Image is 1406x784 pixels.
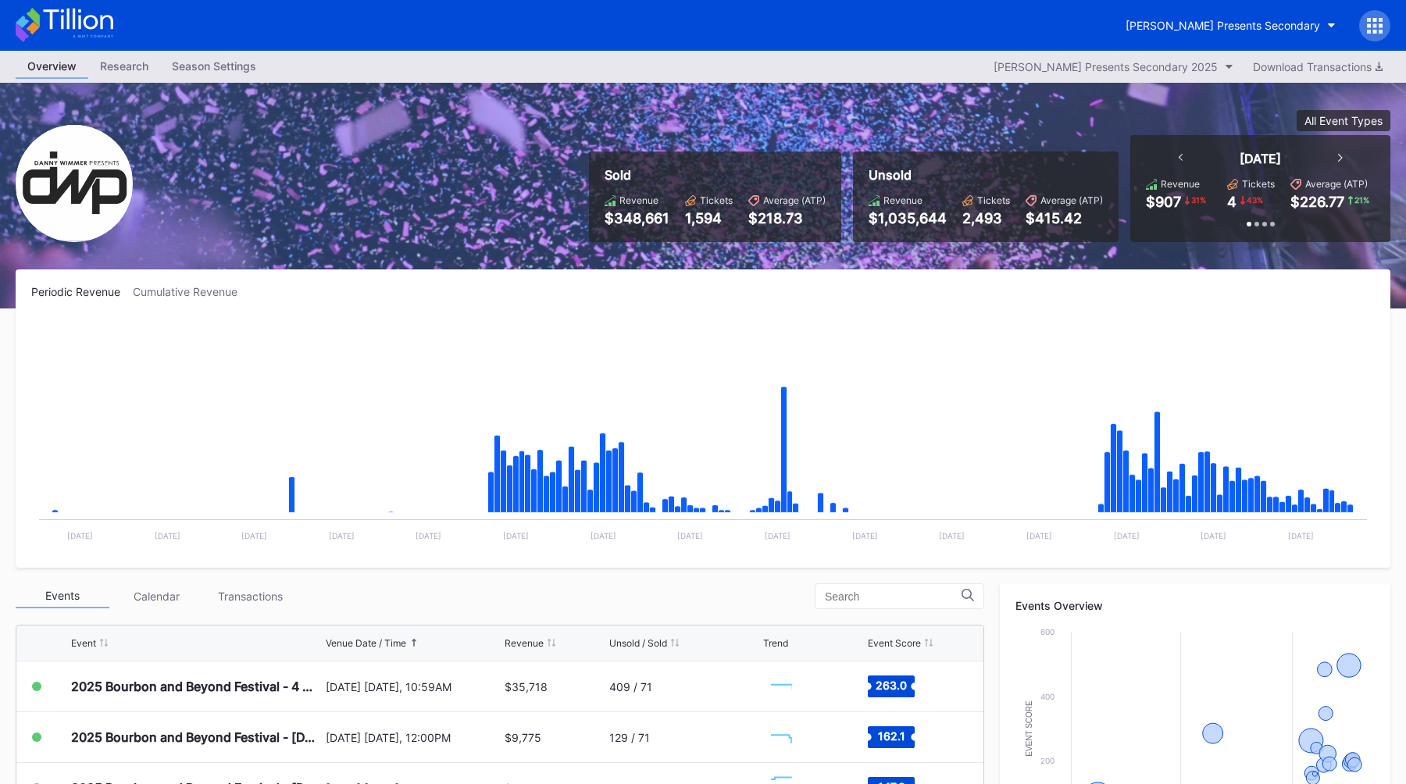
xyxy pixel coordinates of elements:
[1290,194,1344,210] div: $226.77
[326,731,501,744] div: [DATE] [DATE], 12:00PM
[505,637,544,649] div: Revenue
[748,210,826,226] div: $218.73
[155,531,180,540] text: [DATE]
[1288,531,1314,540] text: [DATE]
[1305,178,1368,190] div: Average (ATP)
[868,637,921,649] div: Event Score
[977,194,1010,206] div: Tickets
[609,731,650,744] div: 129 / 71
[763,718,810,757] svg: Chart title
[160,55,268,77] div: Season Settings
[1114,531,1140,540] text: [DATE]
[505,731,541,744] div: $9,775
[1201,531,1226,540] text: [DATE]
[1146,194,1181,210] div: $907
[160,55,268,79] a: Season Settings
[763,667,810,706] svg: Chart title
[1025,700,1033,757] text: Event Score
[503,531,529,540] text: [DATE]
[700,194,733,206] div: Tickets
[1240,151,1281,166] div: [DATE]
[609,637,667,649] div: Unsold / Sold
[591,531,616,540] text: [DATE]
[877,729,905,743] text: 162.1
[16,125,133,242] img: Danny_Wimmer_Presents_Secondary.png
[876,679,907,692] text: 263.0
[1245,194,1265,206] div: 43 %
[1126,19,1320,32] div: [PERSON_NAME] Presents Secondary
[1161,178,1200,190] div: Revenue
[1040,194,1103,206] div: Average (ATP)
[1242,178,1275,190] div: Tickets
[765,531,790,540] text: [DATE]
[71,637,96,649] div: Event
[852,531,878,540] text: [DATE]
[869,210,947,226] div: $1,035,644
[994,60,1218,73] div: [PERSON_NAME] Presents Secondary 2025
[1026,531,1052,540] text: [DATE]
[763,637,788,649] div: Trend
[677,531,703,540] text: [DATE]
[619,194,658,206] div: Revenue
[1026,210,1103,226] div: $415.42
[326,680,501,693] div: [DATE] [DATE], 10:59AM
[962,210,1010,226] div: 2,493
[1353,194,1371,206] div: 21 %
[1040,692,1054,701] text: 400
[71,729,322,745] div: 2025 Bourbon and Beyond Festival - [DATE] (The Lumineers, [PERSON_NAME], [US_STATE] Shakes)
[1190,194,1208,206] div: 31 %
[31,318,1375,552] svg: Chart title
[1040,756,1054,765] text: 200
[16,55,88,79] a: Overview
[763,194,826,206] div: Average (ATP)
[88,55,160,77] div: Research
[1015,599,1375,612] div: Events Overview
[869,167,1103,183] div: Unsold
[1297,110,1390,131] button: All Event Types
[133,285,250,298] div: Cumulative Revenue
[241,531,267,540] text: [DATE]
[1253,60,1383,73] div: Download Transactions
[16,584,109,608] div: Events
[825,590,962,603] input: Search
[1227,194,1236,210] div: 4
[416,531,441,540] text: [DATE]
[203,584,297,608] div: Transactions
[605,167,826,183] div: Sold
[71,679,322,694] div: 2025 Bourbon and Beyond Festival - 4 Day Pass (9/11 - 9/14) ([PERSON_NAME], [PERSON_NAME], [PERSO...
[329,531,355,540] text: [DATE]
[685,210,733,226] div: 1,594
[1245,56,1390,77] button: Download Transactions
[609,680,652,693] div: 409 / 71
[326,637,406,649] div: Venue Date / Time
[88,55,160,79] a: Research
[883,194,922,206] div: Revenue
[505,680,548,693] div: $35,718
[986,56,1241,77] button: [PERSON_NAME] Presents Secondary 2025
[67,531,93,540] text: [DATE]
[939,531,965,540] text: [DATE]
[31,285,133,298] div: Periodic Revenue
[605,210,669,226] div: $348,661
[1040,627,1054,636] text: 600
[1114,11,1347,40] button: [PERSON_NAME] Presents Secondary
[109,584,203,608] div: Calendar
[1304,114,1383,127] div: All Event Types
